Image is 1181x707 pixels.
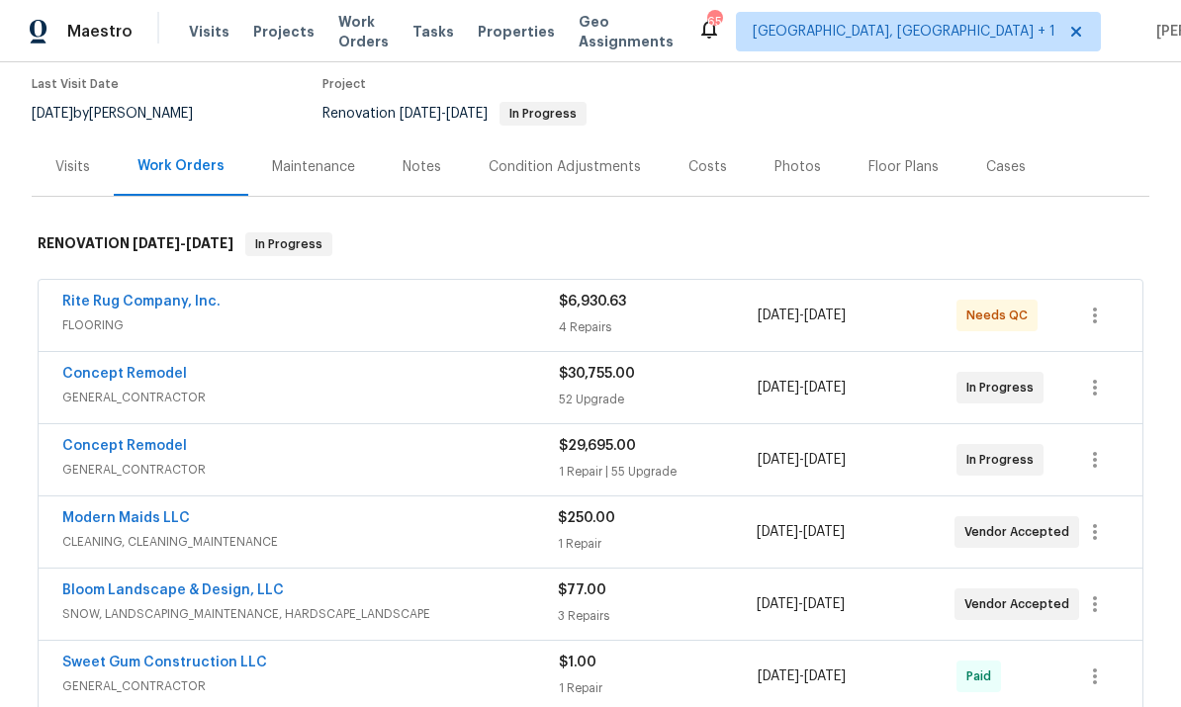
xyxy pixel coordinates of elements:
span: [DATE] [186,236,233,250]
span: $77.00 [558,583,606,597]
span: [DATE] [804,381,846,395]
span: In Progress [247,234,330,254]
div: 4 Repairs [559,317,758,337]
a: Concept Remodel [62,439,187,453]
div: Maintenance [272,157,355,177]
span: $1.00 [559,656,596,669]
div: RENOVATION [DATE]-[DATE]In Progress [32,213,1149,276]
span: [DATE] [804,453,846,467]
span: Maestro [67,22,133,42]
span: Paid [966,666,999,686]
div: 1 Repair [559,678,758,698]
span: [DATE] [758,309,799,322]
span: - [757,594,845,614]
span: [DATE] [803,525,845,539]
h6: RENOVATION [38,232,233,256]
span: FLOORING [62,315,559,335]
span: Tasks [412,25,454,39]
span: SNOW, LANDSCAPING_MAINTENANCE, HARDSCAPE_LANDSCAPE [62,604,558,624]
span: - [758,666,846,686]
span: GENERAL_CONTRACTOR [62,388,559,407]
div: Condition Adjustments [489,157,641,177]
div: Visits [55,157,90,177]
span: [DATE] [446,107,488,121]
div: 3 Repairs [558,606,756,626]
span: [DATE] [32,107,73,121]
span: Vendor Accepted [964,522,1077,542]
span: Visits [189,22,229,42]
span: [DATE] [400,107,441,121]
span: Projects [253,22,315,42]
div: Cases [986,157,1026,177]
span: [DATE] [758,381,799,395]
div: Costs [688,157,727,177]
span: In Progress [966,450,1042,470]
a: Sweet Gum Construction LLC [62,656,267,669]
div: Notes [403,157,441,177]
span: In Progress [501,108,585,120]
span: Renovation [322,107,587,121]
span: Vendor Accepted [964,594,1077,614]
a: Modern Maids LLC [62,511,190,525]
div: 1 Repair | 55 Upgrade [559,462,758,482]
span: [DATE] [757,525,798,539]
div: 52 Upgrade [559,390,758,409]
span: $30,755.00 [559,367,635,381]
span: - [758,306,846,325]
span: [DATE] [758,669,799,683]
a: Bloom Landscape & Design, LLC [62,583,284,597]
span: In Progress [966,378,1042,398]
div: Floor Plans [868,157,939,177]
div: 1 Repair [558,534,756,554]
span: [GEOGRAPHIC_DATA], [GEOGRAPHIC_DATA] + 1 [753,22,1055,42]
span: [DATE] [133,236,180,250]
span: - [133,236,233,250]
span: $250.00 [558,511,615,525]
span: GENERAL_CONTRACTOR [62,676,559,696]
span: [DATE] [758,453,799,467]
span: Last Visit Date [32,78,119,90]
div: 65 [707,12,721,32]
span: $29,695.00 [559,439,636,453]
div: by [PERSON_NAME] [32,102,217,126]
span: CLEANING, CLEANING_MAINTENANCE [62,532,558,552]
span: $6,930.63 [559,295,626,309]
span: - [758,450,846,470]
span: Needs QC [966,306,1036,325]
span: Project [322,78,366,90]
span: [DATE] [803,597,845,611]
span: Properties [478,22,555,42]
a: Concept Remodel [62,367,187,381]
span: Geo Assignments [579,12,674,51]
span: GENERAL_CONTRACTOR [62,460,559,480]
span: [DATE] [757,597,798,611]
span: Work Orders [338,12,389,51]
span: [DATE] [804,669,846,683]
div: Work Orders [137,156,225,176]
span: [DATE] [804,309,846,322]
div: Photos [774,157,821,177]
span: - [758,378,846,398]
span: - [400,107,488,121]
span: - [757,522,845,542]
a: Rite Rug Company, Inc. [62,295,221,309]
